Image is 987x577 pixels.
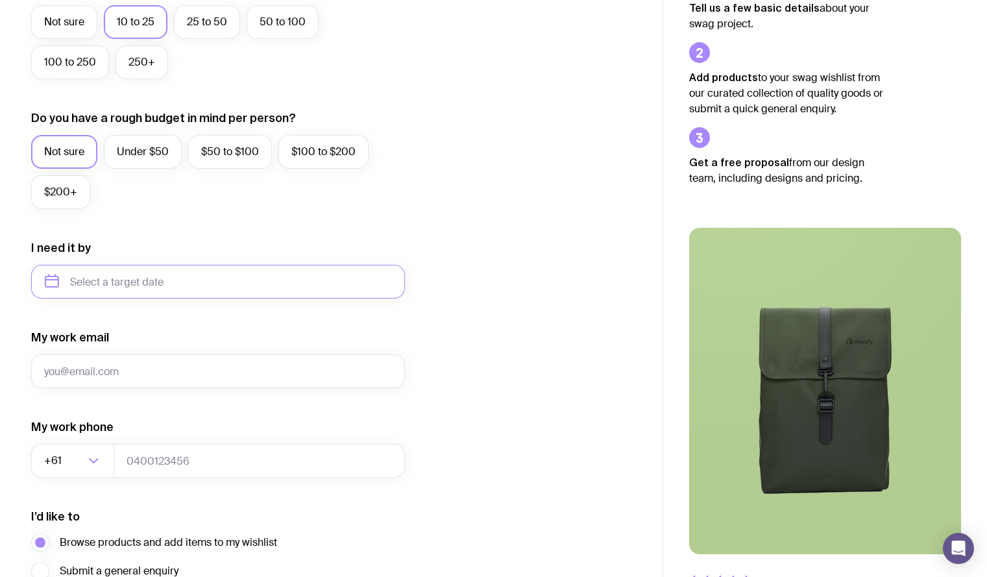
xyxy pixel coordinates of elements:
span: 2025 [102,318,127,334]
span: Browse products and add items to my wishlist [60,535,277,550]
label: 250+ [116,45,168,79]
span: +61 [44,444,64,478]
strong: Add products [689,71,758,83]
input: 0400123456 [114,444,405,478]
button: Feb [90,343,138,369]
label: Do you have a rough budget in mind per person? [31,110,296,126]
label: $200+ [31,175,90,209]
input: you@email.com [31,354,405,388]
p: from our design team, including designs and pricing. [689,154,884,186]
label: Not sure [31,135,97,169]
button: Mar [143,343,191,369]
label: Not sure [31,5,97,39]
strong: Tell us a few basic details [689,2,820,14]
button: May [90,371,138,397]
button: Aug [90,400,138,426]
button: Jan [38,343,85,369]
label: $100 to $200 [278,135,369,169]
div: Open Intercom Messenger [943,533,974,564]
input: Search for option [64,444,84,478]
button: Dec [143,428,191,454]
label: 25 to 50 [174,5,240,39]
label: I need it by [31,240,91,256]
p: to your swag wishlist from our curated collection of quality goods or submit a quick general enqu... [689,69,884,117]
button: Apr [38,371,85,397]
label: 100 to 250 [31,45,109,79]
button: Oct [38,428,85,454]
button: Sep [143,400,191,426]
label: 50 to 100 [247,5,319,39]
label: I’d like to [31,509,80,524]
button: Jun [143,371,191,397]
label: Under $50 [104,135,182,169]
label: $50 to $100 [188,135,272,169]
button: Nov [90,428,138,454]
input: Select a target date [31,265,405,299]
button: [DATE] [38,400,85,426]
div: Search for option [31,444,114,478]
strong: Get a free proposal [689,156,789,168]
label: 10 to 25 [104,5,167,39]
